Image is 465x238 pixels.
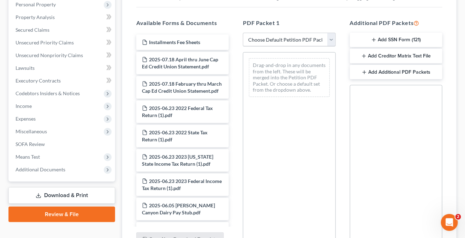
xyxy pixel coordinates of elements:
[142,202,215,215] span: 2025-06.05 [PERSON_NAME] Canyon Dairy Pay Stub.pdf
[10,24,115,36] a: Secured Claims
[16,1,56,7] span: Personal Property
[441,214,458,231] iframe: Intercom live chat
[455,214,461,220] span: 2
[350,65,442,80] button: Add Additional PDF Packets
[16,14,55,20] span: Property Analysis
[142,81,222,94] span: 2025-07.18 February thru March Cap Ed Credit Union Statement.pdf
[10,36,115,49] a: Unsecured Priority Claims
[10,62,115,74] a: Lawsuits
[350,33,442,48] button: Add SSN Form (121)
[16,116,36,122] span: Expenses
[16,154,40,160] span: Means Test
[16,52,83,58] span: Unsecured Nonpriority Claims
[16,65,35,71] span: Lawsuits
[350,19,442,27] h5: Additional PDF Packets
[16,90,80,96] span: Codebtors Insiders & Notices
[16,27,49,33] span: Secured Claims
[149,39,200,45] span: Installments Fee Sheets
[350,49,442,63] button: Add Creditor Matrix Text File
[16,103,32,109] span: Income
[10,74,115,87] a: Executory Contracts
[8,187,115,204] a: Download & Print
[142,129,208,142] span: 2025-06.23 2022 State Tax Return (1).pdf
[16,141,45,147] span: SOFA Review
[142,105,213,118] span: 2025-06.23 2022 Federal Tax Return (1).pdf
[16,39,74,45] span: Unsecured Priority Claims
[16,78,61,84] span: Executory Contracts
[142,178,222,191] span: 2025-06.23 2023 Federal Income Tax Return (1).pdf
[243,19,335,27] h5: PDF Packet 1
[142,56,218,69] span: 2025-07.18 April thru June Cap Ed Credit Union Statement.pdf
[10,49,115,62] a: Unsecured Nonpriority Claims
[249,58,329,97] div: Drag-and-drop in any documents from the left. These will be merged into the Petition PDF Packet. ...
[136,19,229,27] h5: Available Forms & Documents
[16,166,65,172] span: Additional Documents
[10,11,115,24] a: Property Analysis
[10,138,115,151] a: SOFA Review
[142,154,213,167] span: 2025-06.23 2023 [US_STATE] State Income Tax Return (1).pdf
[8,207,115,222] a: Review & File
[16,128,47,134] span: Miscellaneous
